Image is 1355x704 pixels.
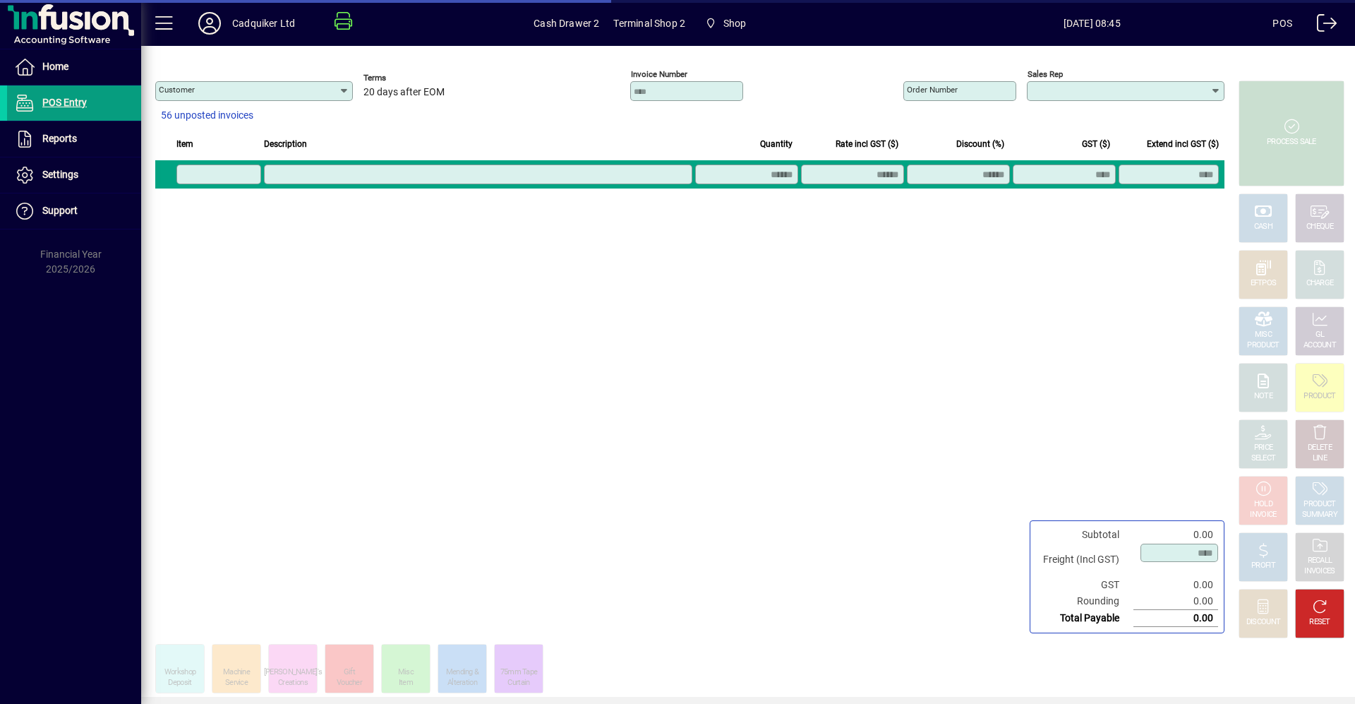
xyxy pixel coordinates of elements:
[7,49,141,85] a: Home
[1254,222,1272,232] div: CASH
[161,108,253,123] span: 56 unposted invoices
[1250,510,1276,520] div: INVOICE
[42,205,78,216] span: Support
[1082,136,1110,152] span: GST ($)
[1246,617,1280,628] div: DISCOUNT
[1247,340,1279,351] div: PRODUCT
[1251,453,1276,464] div: SELECT
[1133,577,1218,593] td: 0.00
[155,103,259,129] button: 56 unposted invoices
[1308,443,1332,453] div: DELETE
[264,667,323,678] div: [PERSON_NAME]'s
[159,85,195,95] mat-label: Customer
[507,678,529,688] div: Curtain
[398,667,414,678] div: Misc
[1315,330,1325,340] div: GL
[164,667,195,678] div: Workshop
[631,69,687,79] mat-label: Invoice number
[1036,610,1133,627] td: Total Payable
[1036,527,1133,543] td: Subtotal
[1133,527,1218,543] td: 0.00
[1254,443,1273,453] div: PRICE
[1302,510,1337,520] div: SUMMARY
[1028,69,1063,79] mat-label: Sales rep
[836,136,898,152] span: Rate incl GST ($)
[1304,566,1335,577] div: INVOICES
[699,11,752,36] span: Shop
[1254,391,1272,402] div: NOTE
[1303,499,1335,510] div: PRODUCT
[225,678,248,688] div: Service
[187,11,232,36] button: Profile
[363,73,448,83] span: Terms
[264,136,307,152] span: Description
[278,678,308,688] div: Creations
[42,133,77,144] span: Reports
[223,667,250,678] div: Machine
[613,12,685,35] span: Terminal Shop 2
[534,12,599,35] span: Cash Drawer 2
[1036,543,1133,577] td: Freight (Incl GST)
[1306,3,1337,49] a: Logout
[232,12,295,35] div: Cadquiker Ltd
[1306,222,1333,232] div: CHEQUE
[1251,561,1275,571] div: PROFIT
[1133,593,1218,610] td: 0.00
[1303,340,1336,351] div: ACCOUNT
[1306,278,1334,289] div: CHARGE
[1036,593,1133,610] td: Rounding
[1254,499,1272,510] div: HOLD
[1133,610,1218,627] td: 0.00
[1272,12,1292,35] div: POS
[1036,577,1133,593] td: GST
[337,678,362,688] div: Voucher
[1309,617,1330,628] div: RESET
[176,136,193,152] span: Item
[168,678,191,688] div: Deposit
[446,667,479,678] div: Mending &
[7,157,141,193] a: Settings
[1251,278,1277,289] div: EFTPOS
[500,667,538,678] div: 75mm Tape
[911,12,1272,35] span: [DATE] 08:45
[723,12,747,35] span: Shop
[344,667,355,678] div: Gift
[1147,136,1219,152] span: Extend incl GST ($)
[907,85,958,95] mat-label: Order number
[399,678,413,688] div: Item
[1303,391,1335,402] div: PRODUCT
[1255,330,1272,340] div: MISC
[42,97,87,108] span: POS Entry
[42,61,68,72] span: Home
[7,121,141,157] a: Reports
[1267,137,1316,148] div: PROCESS SALE
[760,136,793,152] span: Quantity
[1308,556,1332,566] div: RECALL
[447,678,477,688] div: Alteration
[7,193,141,229] a: Support
[42,169,78,180] span: Settings
[956,136,1004,152] span: Discount (%)
[1313,453,1327,464] div: LINE
[363,87,445,98] span: 20 days after EOM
